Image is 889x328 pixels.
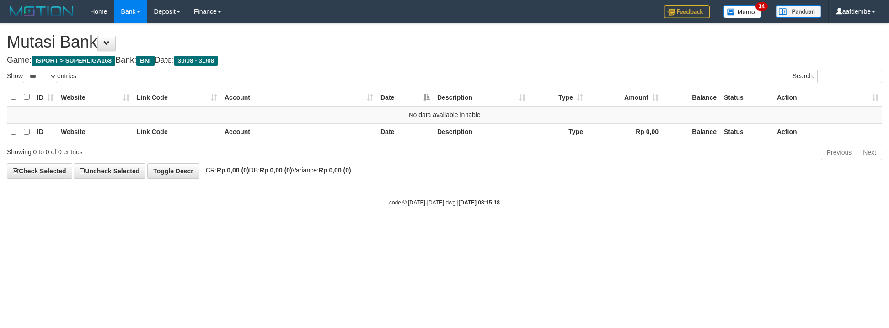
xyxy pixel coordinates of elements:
th: Link Code: activate to sort column ascending [133,88,221,106]
select: Showentries [23,70,57,83]
th: ID: activate to sort column ascending [33,88,57,106]
strong: Rp 0,00 (0) [217,167,249,174]
th: Date [377,123,434,141]
th: Website [57,123,133,141]
input: Search: [817,70,882,83]
th: Balance [662,123,720,141]
th: Status [720,123,773,141]
img: Button%20Memo.svg [723,5,762,18]
img: MOTION_logo.png [7,5,76,18]
th: Date: activate to sort column descending [377,88,434,106]
span: 30/08 - 31/08 [174,56,218,66]
th: Action: activate to sort column ascending [773,88,882,106]
strong: [DATE] 08:15:18 [459,199,500,206]
th: Description: activate to sort column ascending [434,88,529,106]
td: No data available in table [7,106,882,124]
img: Feedback.jpg [664,5,710,18]
label: Search: [793,70,882,83]
span: ISPORT > SUPERLIGA168 [32,56,115,66]
th: ID [33,123,57,141]
a: Next [857,145,882,160]
span: BNI [136,56,154,66]
th: Account [221,123,377,141]
a: Toggle Descr [147,163,199,179]
th: Balance [662,88,720,106]
th: Description [434,123,529,141]
th: Type: activate to sort column ascending [529,88,587,106]
th: Status [720,88,773,106]
h1: Mutasi Bank [7,33,882,51]
label: Show entries [7,70,76,83]
th: Amount: activate to sort column ascending [587,88,662,106]
strong: Rp 0,00 (0) [260,167,292,174]
span: 34 [755,2,768,11]
a: Previous [821,145,857,160]
h4: Game: Bank: Date: [7,56,882,65]
a: Uncheck Selected [74,163,145,179]
a: Check Selected [7,163,72,179]
span: CR: DB: Variance: [201,167,351,174]
th: Type [529,123,587,141]
th: Rp 0,00 [587,123,662,141]
th: Account: activate to sort column ascending [221,88,377,106]
div: Showing 0 to 0 of 0 entries [7,144,364,156]
img: panduan.png [776,5,821,18]
small: code © [DATE]-[DATE] dwg | [389,199,500,206]
th: Link Code [133,123,221,141]
th: Action [773,123,882,141]
strong: Rp 0,00 (0) [319,167,351,174]
th: Website: activate to sort column ascending [57,88,133,106]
